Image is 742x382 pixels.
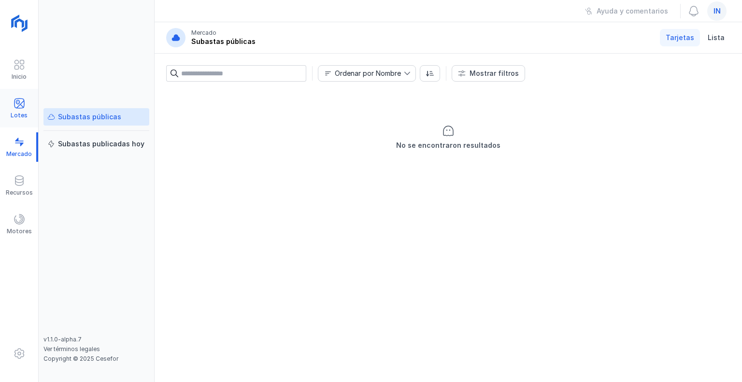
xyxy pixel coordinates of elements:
a: Lista [702,29,730,46]
button: Mostrar filtros [452,65,525,82]
div: Mercado [191,29,216,37]
img: logoRight.svg [7,11,31,35]
div: Subastas publicadas hoy [58,139,144,149]
div: Mostrar filtros [470,69,519,78]
div: Lotes [11,112,28,119]
div: Copyright © 2025 Cesefor [43,355,149,363]
span: Nombre [318,66,404,81]
div: Subastas públicas [191,37,256,46]
a: Subastas públicas [43,108,149,126]
div: Motores [7,227,32,235]
div: Subastas públicas [58,112,121,122]
div: Recursos [6,189,33,197]
div: Ayuda y comentarios [597,6,668,16]
a: Ver términos legales [43,345,100,353]
button: Ayuda y comentarios [579,3,674,19]
span: Tarjetas [666,33,694,42]
div: Ordenar por Nombre [335,70,401,77]
a: Subastas publicadas hoy [43,135,149,153]
span: in [713,6,721,16]
a: Tarjetas [660,29,700,46]
div: v1.1.0-alpha.7 [43,336,149,343]
div: Inicio [12,73,27,81]
div: No se encontraron resultados [396,141,500,150]
span: Lista [708,33,725,42]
